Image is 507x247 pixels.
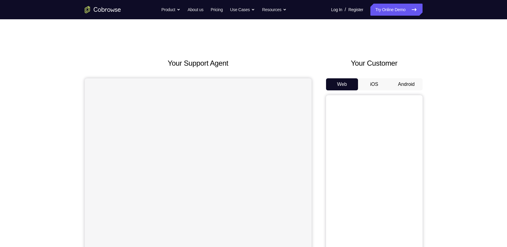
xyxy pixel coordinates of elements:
h2: Your Customer [326,58,423,69]
a: Try Online Demo [370,4,422,16]
a: Go to the home page [85,6,121,13]
a: About us [188,4,203,16]
a: Pricing [211,4,223,16]
button: Product [161,4,180,16]
span: / [345,6,346,13]
button: Android [390,78,423,90]
a: Register [348,4,363,16]
button: Resources [262,4,287,16]
button: Web [326,78,358,90]
button: Use Cases [230,4,255,16]
a: Log In [331,4,342,16]
button: iOS [358,78,390,90]
h2: Your Support Agent [85,58,312,69]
